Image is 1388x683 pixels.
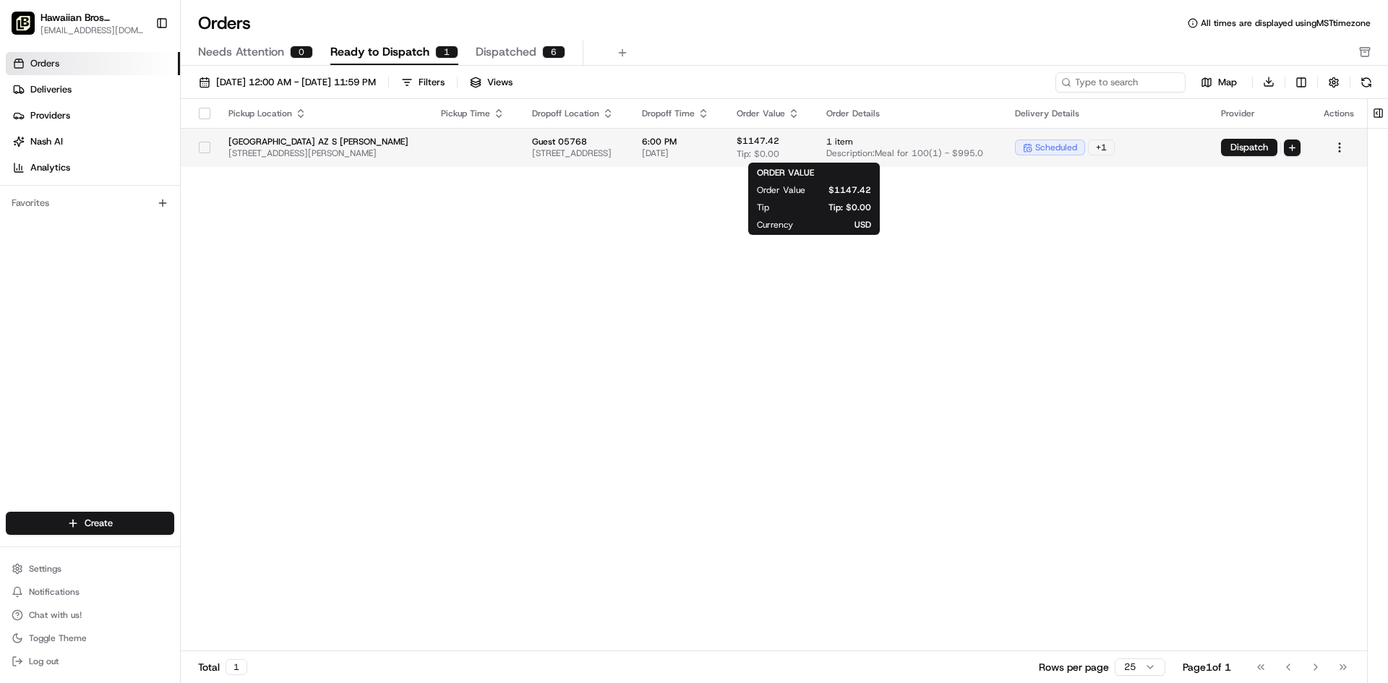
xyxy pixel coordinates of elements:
[6,651,174,671] button: Log out
[6,582,174,602] button: Notifications
[6,512,174,535] button: Create
[737,148,779,160] span: Tip: $0.00
[85,517,113,530] span: Create
[642,136,714,147] span: 6:00 PM
[826,147,992,159] span: Description: Meal for 100(1) - $995.0
[29,656,59,667] span: Log out
[476,43,536,61] span: Dispatched
[14,211,26,223] div: 📗
[642,147,714,159] span: [DATE]
[6,6,150,40] button: Hawaiian Bros (Tucson_AZ_S. Wilmot)Hawaiian Bros (Tucson_AZ_S. [GEOGRAPHIC_DATA])[EMAIL_ADDRESS][...
[6,156,180,179] a: Analytics
[144,245,175,256] span: Pylon
[6,605,174,625] button: Chat with us!
[216,76,376,89] span: [DATE] 12:00 AM - [DATE] 11:59 PM
[828,184,871,196] span: $1147.42
[12,12,35,35] img: Hawaiian Bros (Tucson_AZ_S. Wilmot)
[290,46,313,59] div: 0
[14,58,263,81] p: Welcome 👋
[228,136,418,147] span: [GEOGRAPHIC_DATA] AZ S [PERSON_NAME]
[757,184,805,196] span: Order Value
[137,210,232,224] span: API Documentation
[1324,108,1355,119] div: Actions
[122,211,134,223] div: 💻
[29,632,87,644] span: Toggle Theme
[228,147,418,159] span: [STREET_ADDRESS][PERSON_NAME]
[792,202,871,213] span: Tip: $0.00
[6,130,180,153] a: Nash AI
[29,609,82,621] span: Chat with us!
[49,138,237,153] div: Start new chat
[198,43,284,61] span: Needs Attention
[198,12,251,35] h1: Orders
[757,202,769,213] span: Tip
[1088,139,1115,155] div: + 1
[6,559,174,579] button: Settings
[1191,74,1246,91] button: Map
[826,136,992,147] span: 1 item
[29,586,80,598] span: Notifications
[1356,72,1376,93] button: Refresh
[441,108,509,119] div: Pickup Time
[246,142,263,160] button: Start new chat
[1055,72,1186,93] input: Type to search
[532,108,619,119] div: Dropoff Location
[102,244,175,256] a: Powered byPylon
[30,109,70,122] span: Providers
[816,219,871,231] span: USD
[29,563,61,575] span: Settings
[9,204,116,230] a: 📗Knowledge Base
[14,138,40,164] img: 1736555255976-a54dd68f-1ca7-489b-9aae-adbdc363a1c4
[419,76,445,89] div: Filters
[1015,108,1198,119] div: Delivery Details
[330,43,429,61] span: Ready to Dispatch
[38,93,239,108] input: Clear
[737,108,804,119] div: Order Value
[826,108,992,119] div: Order Details
[435,46,458,59] div: 1
[532,147,619,159] span: [STREET_ADDRESS]
[228,108,418,119] div: Pickup Location
[30,135,63,148] span: Nash AI
[30,57,59,70] span: Orders
[757,167,814,179] span: ORDER VALUE
[6,104,180,127] a: Providers
[1183,660,1231,674] div: Page 1 of 1
[642,108,714,119] div: Dropoff Time
[192,72,382,93] button: [DATE] 12:00 AM - [DATE] 11:59 PM
[6,628,174,648] button: Toggle Theme
[49,153,183,164] div: We're available if you need us!
[1039,660,1109,674] p: Rows per page
[6,52,180,75] a: Orders
[532,136,619,147] span: Guest 05768
[14,14,43,43] img: Nash
[198,659,247,675] div: Total
[737,135,779,147] span: $1147.42
[1218,76,1237,89] span: Map
[542,46,565,59] div: 6
[1035,142,1077,153] span: scheduled
[40,10,144,25] button: Hawaiian Bros (Tucson_AZ_S. [GEOGRAPHIC_DATA])
[30,161,70,174] span: Analytics
[1201,17,1371,29] span: All times are displayed using MST timezone
[1221,108,1301,119] div: Provider
[116,204,238,230] a: 💻API Documentation
[487,76,513,89] span: Views
[40,25,144,36] button: [EMAIL_ADDRESS][DOMAIN_NAME]
[6,78,180,101] a: Deliveries
[395,72,451,93] button: Filters
[1221,139,1277,156] button: Dispatch
[463,72,519,93] button: Views
[757,219,793,231] span: Currency
[226,659,247,675] div: 1
[30,83,72,96] span: Deliveries
[29,210,111,224] span: Knowledge Base
[6,192,174,215] div: Favorites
